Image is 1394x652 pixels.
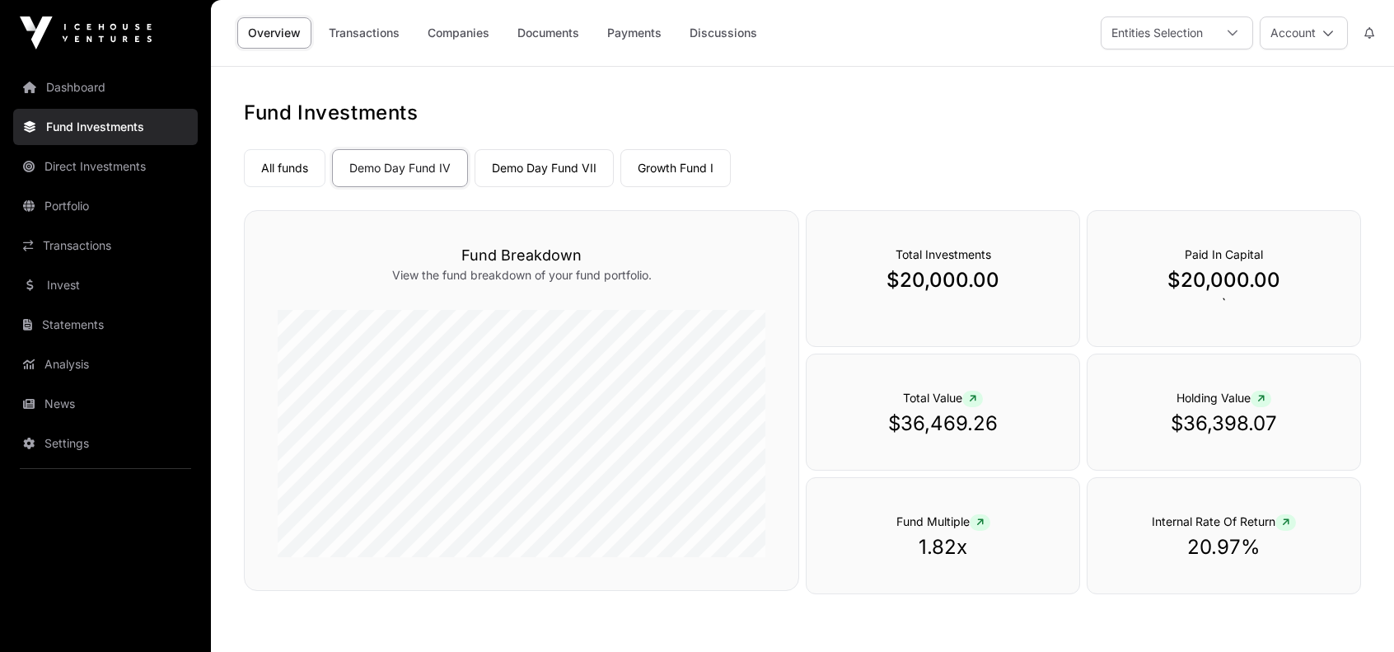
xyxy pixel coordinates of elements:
[679,17,768,49] a: Discussions
[1120,410,1327,437] p: $36,398.07
[1185,247,1263,261] span: Paid In Capital
[1120,534,1327,561] p: 20.97%
[475,149,614,187] a: Demo Day Fund VII
[20,16,152,49] img: Icehouse Ventures Logo
[840,267,1046,293] p: $20,000.00
[13,346,198,382] a: Analysis
[507,17,590,49] a: Documents
[840,410,1046,437] p: $36,469.26
[244,100,1361,126] h1: Fund Investments
[417,17,500,49] a: Companies
[237,17,311,49] a: Overview
[13,69,198,106] a: Dashboard
[13,307,198,343] a: Statements
[13,148,198,185] a: Direct Investments
[13,188,198,224] a: Portfolio
[13,425,198,462] a: Settings
[13,109,198,145] a: Fund Investments
[13,386,198,422] a: News
[1087,210,1361,347] div: `
[13,267,198,303] a: Invest
[1102,17,1213,49] div: Entities Selection
[903,391,983,405] span: Total Value
[1120,267,1327,293] p: $20,000.00
[1260,16,1348,49] button: Account
[278,267,765,284] p: View the fund breakdown of your fund portfolio.
[318,17,410,49] a: Transactions
[620,149,731,187] a: Growth Fund I
[278,244,765,267] h3: Fund Breakdown
[1176,391,1271,405] span: Holding Value
[244,149,325,187] a: All funds
[596,17,672,49] a: Payments
[332,149,468,187] a: Demo Day Fund IV
[13,227,198,264] a: Transactions
[1152,514,1296,528] span: Internal Rate Of Return
[896,514,990,528] span: Fund Multiple
[896,247,991,261] span: Total Investments
[840,534,1046,561] p: 1.82x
